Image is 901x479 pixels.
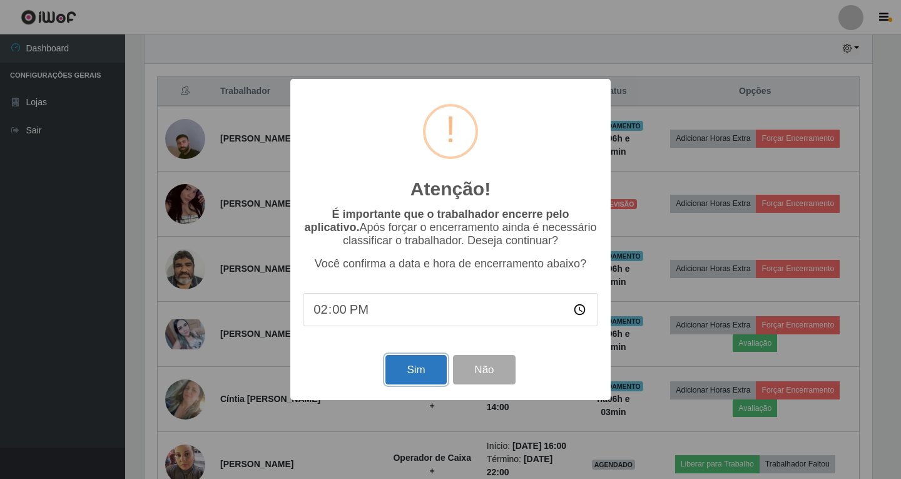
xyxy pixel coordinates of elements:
button: Não [453,355,515,384]
button: Sim [385,355,446,384]
p: Após forçar o encerramento ainda é necessário classificar o trabalhador. Deseja continuar? [303,208,598,247]
h2: Atenção! [410,178,491,200]
b: É importante que o trabalhador encerre pelo aplicativo. [304,208,569,234]
p: Você confirma a data e hora de encerramento abaixo? [303,257,598,270]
